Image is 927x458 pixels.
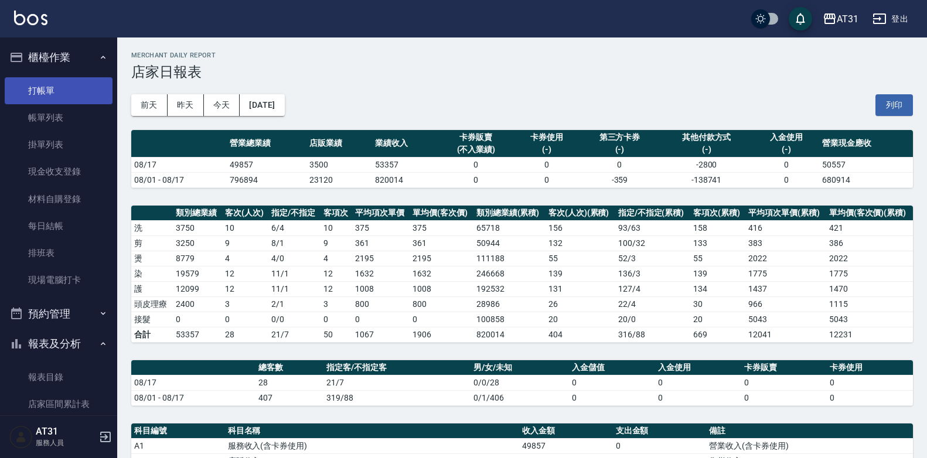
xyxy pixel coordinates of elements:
td: 53357 [372,157,438,172]
a: 每日結帳 [5,213,113,240]
td: 08/17 [131,375,255,390]
td: 0 [754,157,819,172]
td: 剪 [131,235,173,251]
th: 平均項次單價 [352,206,410,221]
td: 洗 [131,220,173,235]
td: 53357 [173,327,222,342]
a: 材料自購登錄 [5,186,113,213]
td: 12041 [745,327,826,342]
button: 報表及分析 [5,329,113,359]
td: 2022 [826,251,913,266]
button: 昨天 [168,94,204,116]
th: 客項次(累積) [690,206,745,221]
button: 櫃檯作業 [5,42,113,73]
td: 28 [255,375,323,390]
td: 156 [546,220,615,235]
th: 店販業績 [306,130,372,158]
td: 9 [222,235,268,251]
td: 361 [410,235,473,251]
td: 1632 [352,266,410,281]
td: 21/7 [323,375,471,390]
td: 6 / 4 [268,220,321,235]
td: -359 [580,172,659,187]
td: 30 [690,296,745,312]
button: 前天 [131,94,168,116]
td: 2195 [352,251,410,266]
th: 單均價(客次價)(累積) [826,206,913,221]
td: 0 [827,375,913,390]
th: 營業總業績 [227,130,306,158]
td: 50944 [473,235,546,251]
table: a dense table [131,360,913,406]
td: 0/1/406 [471,390,570,405]
td: 800 [352,296,410,312]
td: 386 [826,235,913,251]
div: (-) [582,143,656,156]
td: 100858 [473,312,546,327]
td: -138741 [660,172,754,187]
td: 12 [222,266,268,281]
td: 416 [745,220,826,235]
th: 業績收入 [372,130,438,158]
td: 111188 [473,251,546,266]
td: 19579 [173,266,222,281]
td: 08/17 [131,157,227,172]
td: 護 [131,281,173,296]
div: (-) [756,143,816,156]
td: 1470 [826,281,913,296]
td: 132 [546,235,615,251]
td: 1632 [410,266,473,281]
td: 23120 [306,172,372,187]
th: 科目名稱 [225,423,519,439]
td: 21/7 [268,327,321,342]
td: 820014 [473,327,546,342]
table: a dense table [131,130,913,188]
td: 93 / 63 [615,220,690,235]
td: 11 / 1 [268,281,321,296]
th: 入金儲值 [569,360,655,375]
td: 127 / 4 [615,281,690,296]
p: 服務人員 [36,438,96,448]
td: 50557 [819,157,913,172]
button: AT31 [818,7,863,31]
td: 0 [655,390,741,405]
td: 375 [410,220,473,235]
td: -2800 [660,157,754,172]
td: 2400 [173,296,222,312]
th: 指定/不指定 [268,206,321,221]
td: 4 [222,251,268,266]
h5: AT31 [36,426,96,438]
td: 52 / 3 [615,251,690,266]
td: 0 [580,157,659,172]
td: 0 [410,312,473,327]
div: (不入業績) [441,143,511,156]
td: 5043 [745,312,826,327]
td: 10 [222,220,268,235]
h3: 店家日報表 [131,64,913,80]
td: 1437 [745,281,826,296]
td: 139 [690,266,745,281]
td: 3500 [306,157,372,172]
td: 136 / 3 [615,266,690,281]
td: 營業收入(含卡券使用) [706,438,913,453]
td: 65718 [473,220,546,235]
th: 科目編號 [131,423,225,439]
td: 1008 [410,281,473,296]
td: 28 [222,327,268,342]
td: 0 [514,157,580,172]
td: 55 [690,251,745,266]
th: 指定/不指定(累積) [615,206,690,221]
td: 8779 [173,251,222,266]
th: 類別總業績 [173,206,222,221]
th: 單均價(客次價) [410,206,473,221]
td: 0 [569,390,655,405]
a: 現場電腦打卡 [5,266,113,293]
td: 407 [255,390,323,405]
th: 總客數 [255,360,323,375]
td: 0 [569,375,655,390]
td: 12099 [173,281,222,296]
td: 0 [741,375,827,390]
td: 0 [438,172,514,187]
td: 139 [546,266,615,281]
img: Person [9,425,33,449]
